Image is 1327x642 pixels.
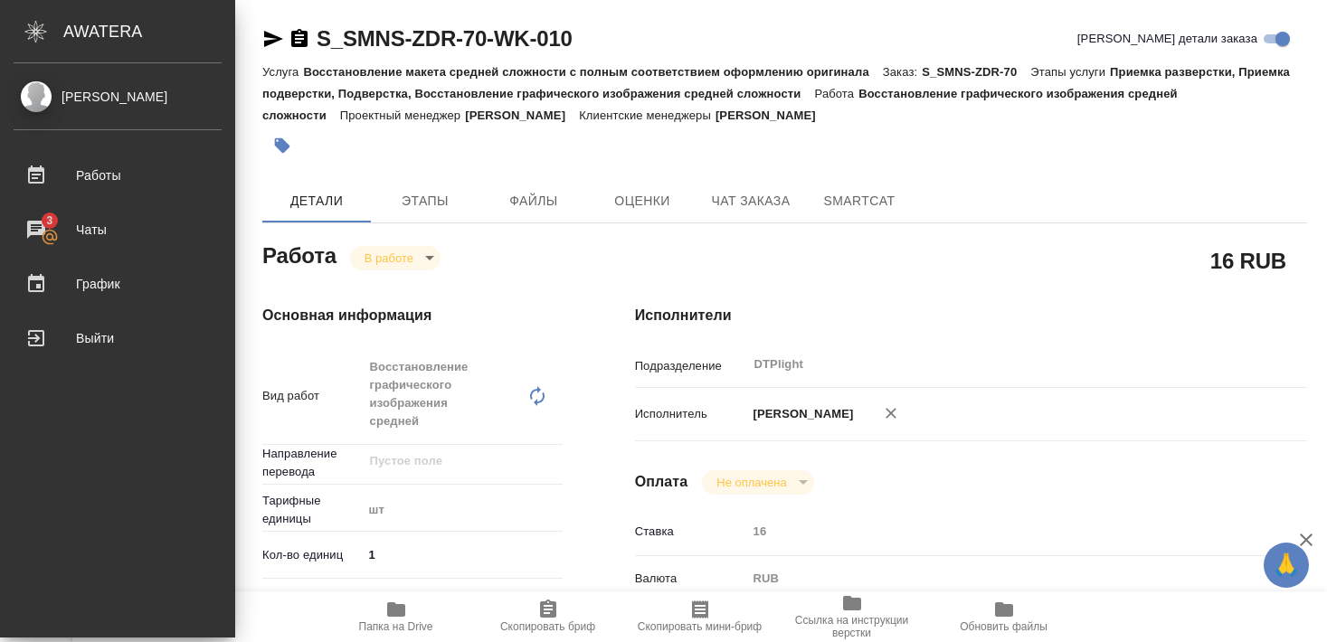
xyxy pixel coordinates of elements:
span: Скопировать мини-бриф [638,620,762,633]
button: Скопировать бриф [472,591,624,642]
span: Скопировать бриф [500,620,595,633]
div: шт [363,495,563,525]
button: Удалить исполнителя [871,393,911,433]
div: AWATERA [63,14,235,50]
input: ✎ Введи что-нибудь [363,542,563,568]
button: Скопировать ссылку для ЯМессенджера [262,28,284,50]
button: Ссылка на инструкции верстки [776,591,928,642]
button: В работе [359,250,419,266]
span: Папка на Drive [359,620,433,633]
div: [PERSON_NAME] [14,87,222,107]
button: Папка на Drive [320,591,472,642]
p: Проектный менеджер [340,109,465,122]
a: Выйти [5,316,231,361]
p: [PERSON_NAME] [747,405,854,423]
p: Валюта [635,570,747,588]
p: Ставка [635,523,747,541]
span: Файлы [490,190,577,212]
button: Не оплачена [711,475,791,490]
p: Работа [815,87,859,100]
span: 🙏 [1271,546,1302,584]
button: Скопировать мини-бриф [624,591,776,642]
p: Этапы услуги [1030,65,1110,79]
div: Чаты [14,216,222,243]
h4: Основная информация [262,305,563,326]
div: Пустое поле [363,587,563,618]
p: Восстановление макета средней сложности с полным соответствием оформлению оригинала [303,65,882,79]
button: Обновить файлы [928,591,1080,642]
span: Детали [273,190,360,212]
h2: 16 RUB [1210,245,1286,276]
p: Услуга [262,65,303,79]
span: Оценки [599,190,686,212]
input: Пустое поле [368,450,520,472]
span: Обновить файлы [960,620,1047,633]
button: Добавить тэг [262,126,302,165]
span: 3 [35,212,63,230]
p: [PERSON_NAME] [716,109,829,122]
p: Вид работ [262,387,363,405]
p: Исполнитель [635,405,747,423]
h4: Оплата [635,471,688,493]
div: График [14,270,222,297]
span: Ссылка на инструкции верстки [787,614,917,639]
div: Работы [14,162,222,189]
p: Подразделение [635,357,747,375]
p: S_SMNS-ZDR-70 [922,65,1030,79]
a: График [5,261,231,307]
span: Чат заказа [707,190,794,212]
p: Тарифные единицы [262,492,363,528]
p: Клиентские менеджеры [579,109,716,122]
button: Скопировать ссылку [289,28,310,50]
span: SmartCat [816,190,903,212]
div: В работе [350,246,441,270]
p: Направление перевода [262,445,363,481]
div: В работе [702,470,813,495]
span: [PERSON_NAME] детали заказа [1077,30,1257,48]
input: Пустое поле [747,518,1251,544]
h2: Работа [262,238,336,270]
p: Заказ: [883,65,922,79]
p: [PERSON_NAME] [465,109,579,122]
div: RUB [747,563,1251,594]
p: Кол-во единиц [262,546,363,564]
h4: Исполнители [635,305,1307,326]
p: Приемка разверстки, Приемка подверстки, Подверстка, Восстановление графического изображения средн... [262,65,1290,100]
span: Этапы [382,190,469,212]
a: S_SMNS-ZDR-70-WK-010 [317,26,573,51]
a: 3Чаты [5,207,231,252]
div: Выйти [14,325,222,352]
button: 🙏 [1264,543,1309,588]
a: Работы [5,153,231,198]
